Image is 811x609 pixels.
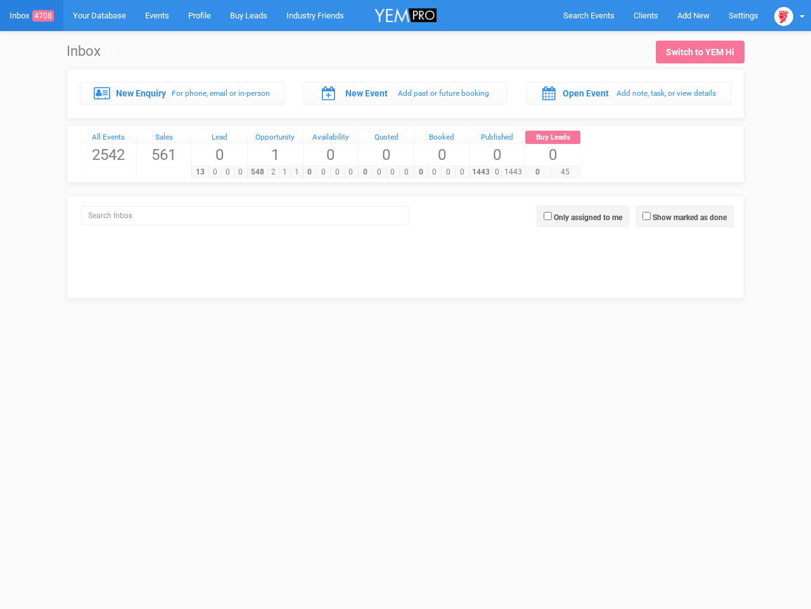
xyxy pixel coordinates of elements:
span: 1 [290,166,302,178]
a: Open Event Add note, task, or view details [527,82,731,105]
span: 1 [248,144,303,166]
span: 0 [455,166,469,178]
span: 0 [316,166,331,178]
span: 1 [279,166,291,178]
a: Opportunity [248,131,303,145]
h1: Inbox [67,44,115,59]
span: 0 [428,166,442,178]
a: Lead [192,131,247,145]
span: 0 [234,166,247,178]
small: Add note, task, or view details [616,89,716,98]
label: Open Event [563,87,609,100]
label: Show marked as done [653,212,727,223]
div: Switch to YEM Hi [666,46,734,58]
a: Buy Leads [525,131,580,145]
span: Clients [634,11,658,20]
span: 0 [359,144,414,166]
span: 0 [330,166,345,178]
span: 0 [414,166,428,178]
span: 0 [192,144,247,166]
a: New Enquiry For phone, email or in-person [80,82,284,105]
span: 0 [208,166,222,178]
img: open-uri20180111-4-rlq9zp [774,7,793,26]
a: All Events [81,131,136,145]
span: 0 [525,144,580,166]
span: 0 [441,166,456,178]
label: New Event [345,87,388,100]
span: 2 [267,166,279,178]
span: 0 [358,166,373,178]
span: 0 [386,166,400,178]
a: Switch to YEM Hi [656,41,744,63]
span: 548 [247,166,268,178]
span: 0 [221,166,234,178]
a: Quoted [359,131,414,145]
a: Sales [137,131,192,145]
span: 0 [372,166,386,178]
a: New Event Add past or future booking [303,82,508,105]
a: Availability [303,131,359,145]
label: New Enquiry [116,87,166,100]
span: 13 [191,166,209,178]
span: 0 [303,144,359,166]
span: 0 [344,166,359,178]
input: Search Inbox [81,206,409,225]
span: 0 [470,144,525,166]
span: 2542 [81,144,136,166]
span: 1443 [469,166,493,178]
span: 561 [137,144,192,166]
span: 0 [303,166,317,178]
span: Add New [677,11,710,20]
span: 1443 [501,166,525,178]
span: Search Events [563,11,615,20]
span: 0 [492,166,502,178]
a: Published [470,131,525,145]
label: Only assigned to me [554,212,622,223]
small: For phone, email or in-person [172,89,270,98]
span: 0 [525,166,551,178]
span: 0 [399,166,414,178]
span: 45 [550,166,580,178]
span: 4708 [32,10,54,22]
a: Booked [414,131,469,145]
span: 0 [414,144,469,166]
small: Add past or future booking [398,89,489,98]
